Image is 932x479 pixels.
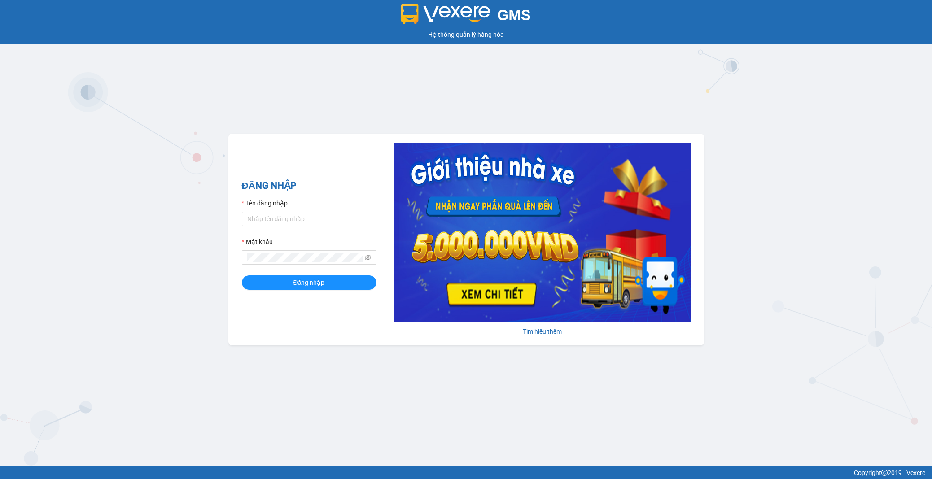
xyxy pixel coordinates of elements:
button: Đăng nhập [242,275,376,290]
div: Hệ thống quản lý hàng hóa [2,30,930,39]
div: Tìm hiểu thêm [394,327,691,336]
span: Đăng nhập [293,278,325,287]
a: GMS [401,13,531,21]
span: copyright [881,470,888,476]
label: Tên đăng nhập [242,198,288,208]
h2: ĐĂNG NHẬP [242,179,376,193]
label: Mật khẩu [242,237,273,247]
input: Tên đăng nhập [242,212,376,226]
img: banner-0 [394,143,691,322]
input: Mật khẩu [247,253,363,262]
span: eye-invisible [365,254,371,261]
img: logo 2 [401,4,490,24]
div: Copyright 2019 - Vexere [7,468,925,478]
span: GMS [497,7,531,23]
